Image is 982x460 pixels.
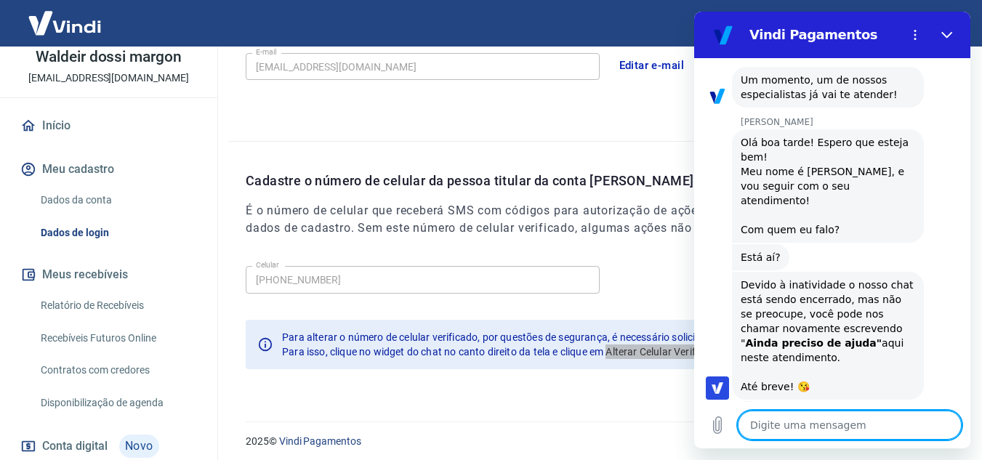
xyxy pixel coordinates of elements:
a: Relatório de Recebíveis [35,291,200,320]
iframe: Janela de mensagens [694,12,970,448]
button: Sair [912,10,965,37]
label: E-mail [256,47,276,57]
span: Conta digital [42,436,108,456]
a: Contratos com credores [35,355,200,385]
h6: É o número de celular que receberá SMS com códigos para autorização de ações específicas na conta... [246,202,965,237]
a: Disponibilização de agenda [35,388,200,418]
a: Dados de login [35,218,200,248]
a: Dados da conta [35,185,200,215]
p: 2025 © [246,434,947,449]
img: Vindi [17,1,112,45]
a: Recebíveis Futuros Online [35,323,200,353]
a: Início [17,110,200,142]
p: Cadastre o número de celular da pessoa titular da conta [PERSON_NAME] [246,171,965,190]
button: Meu cadastro [17,153,200,185]
p: [EMAIL_ADDRESS][DOMAIN_NAME] [28,70,189,86]
button: Meus recebíveis [17,259,200,291]
p: Waldeir dossi margon [36,49,182,65]
a: Vindi Pagamentos [279,435,361,447]
button: Editar e-mail [611,50,693,81]
span: Para isso, clique no widget do chat no canto direito da tela e clique em Alterar Celular Verificado. [282,346,724,358]
span: Para alterar o número de celular verificado, por questões de segurança, é necessário solicitar di... [282,331,881,343]
label: Celular [256,259,279,270]
span: Novo [119,435,159,458]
